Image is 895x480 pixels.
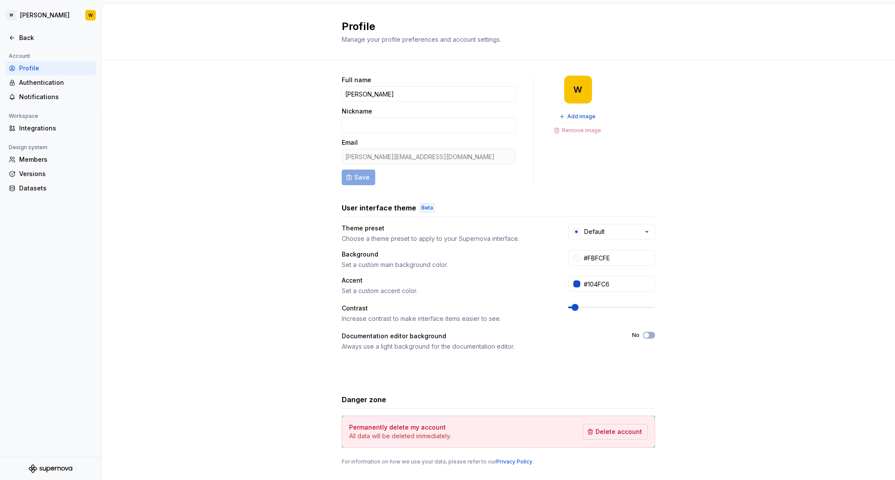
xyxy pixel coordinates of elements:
a: Versions [5,167,96,181]
label: No [632,332,639,339]
h3: Danger zone [342,394,386,405]
svg: Supernova Logo [29,464,72,473]
input: #104FC6 [580,276,655,292]
a: Integrations [5,121,96,135]
h4: Permanently delete my account [349,423,446,432]
h2: Profile [342,20,645,33]
div: W [6,10,17,20]
a: Members [5,153,96,167]
label: Full name [342,76,371,84]
div: Documentation editor background [342,332,616,340]
div: Background [342,250,552,259]
div: Notifications [19,93,92,101]
input: #FFFFFF [580,250,655,266]
div: Theme preset [342,224,552,233]
div: Members [19,155,92,164]
a: Datasets [5,181,96,195]
div: Design system [5,142,51,153]
div: Back [19,33,92,42]
div: Workspace [5,111,42,121]
p: All data will be deleted immediately. [349,432,451,440]
label: Email [342,138,358,147]
div: Set a custom main background color. [342,260,552,269]
div: W [573,86,582,93]
h3: User interface theme [342,203,416,213]
a: Notifications [5,90,96,104]
div: Accent [342,276,552,285]
a: Profile [5,61,96,75]
div: Set a custom accent color. [342,287,552,295]
div: Account [5,51,34,61]
button: W[PERSON_NAME]W [2,6,99,25]
button: Add image [556,110,599,123]
div: Contrast [342,304,552,313]
label: Nickname [342,107,372,116]
span: Delete account [596,427,642,436]
div: W [88,12,93,19]
div: For information on how we use your data, please refer to our . [342,458,655,465]
div: Integrations [19,124,92,133]
div: Always use a light background for the documentation editor. [342,342,616,351]
a: Privacy Policy [496,458,532,465]
span: Manage your profile preferences and account settings. [342,36,501,43]
a: Back [5,31,96,45]
div: Profile [19,64,92,73]
div: Beta [420,203,435,212]
div: Datasets [19,184,92,193]
div: Default [584,227,605,236]
div: Increase contrast to make interface items easier to see. [342,314,552,323]
a: Authentication [5,76,96,90]
div: [PERSON_NAME] [20,11,70,20]
div: Choose a theme preset to apply to your Supernova interface. [342,234,552,243]
span: Add image [567,113,596,120]
button: Default [568,224,655,240]
div: Authentication [19,78,92,87]
button: Delete account [583,424,648,440]
div: Versions [19,170,92,178]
